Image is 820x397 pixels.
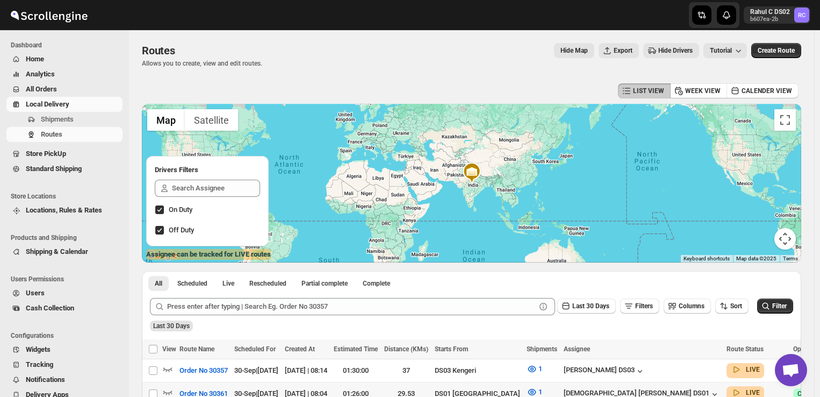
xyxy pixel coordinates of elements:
[334,365,378,376] div: 01:30:00
[155,279,162,288] span: All
[670,83,727,98] button: WEEK VIEW
[26,360,53,368] span: Tracking
[6,82,123,97] button: All Orders
[179,345,214,353] span: Route Name
[6,372,123,387] button: Notifications
[26,150,66,158] span: Store PickUp
[715,299,749,314] button: Sort
[6,342,123,357] button: Widgets
[179,365,228,376] span: Order No 30357
[177,279,207,288] span: Scheduled
[173,362,234,379] button: Order No 30357
[520,360,549,378] button: 1
[41,130,62,138] span: Routes
[6,286,123,301] button: Users
[794,8,809,23] span: Rahul C DS02
[679,302,704,310] span: Columns
[643,43,699,58] button: Hide Drivers
[746,389,760,396] b: LIVE
[384,345,428,353] span: Distance (KMs)
[11,275,124,283] span: Users Permissions
[26,85,57,93] span: All Orders
[384,365,428,376] div: 37
[710,47,732,54] span: Tutorial
[727,83,799,98] button: CALENDER VIEW
[301,279,348,288] span: Partial complete
[9,2,89,29] img: ScrollEngine
[162,345,176,353] span: View
[285,345,315,353] span: Created At
[772,302,787,310] span: Filter
[142,59,262,68] p: Allows you to create, view and edit routes.
[633,87,664,95] span: LIST VIEW
[26,304,74,312] span: Cash Collection
[435,365,520,376] div: DS03 Kengeri
[758,46,795,55] span: Create Route
[736,256,776,261] span: Map data ©2025
[11,233,124,242] span: Products and Shipping
[557,299,616,314] button: Last 30 Days
[684,255,730,263] button: Keyboard shortcuts
[774,228,796,250] button: Map camera controls
[222,279,234,288] span: Live
[26,55,44,63] span: Home
[155,165,260,175] h2: Drivers Filters
[142,44,175,57] span: Routes
[6,112,123,127] button: Shipments
[775,354,807,386] div: Open chat
[169,205,192,214] span: On Duty
[26,206,102,214] span: Locations, Rules & Rates
[172,180,260,197] input: Search Assignee
[620,299,659,314] button: Filters
[285,365,327,376] div: [DATE] | 08:14
[185,109,238,131] button: Show satellite imagery
[6,244,123,259] button: Shipping & Calendar
[527,345,557,353] span: Shipments
[26,289,45,297] span: Users
[435,345,468,353] span: Starts From
[234,345,276,353] span: Scheduled For
[564,345,590,353] span: Assignee
[614,46,632,55] span: Export
[746,366,760,373] b: LIVE
[731,364,760,375] button: LIVE
[249,279,286,288] span: Rescheduled
[751,43,801,58] button: Create Route
[560,46,588,55] span: Hide Map
[538,388,542,396] span: 1
[618,83,671,98] button: LIST VIEW
[6,357,123,372] button: Tracking
[11,192,124,201] span: Store Locations
[554,43,594,58] button: Map action label
[26,247,88,256] span: Shipping & Calendar
[26,345,51,353] span: Widgets
[6,67,123,82] button: Analytics
[742,87,792,95] span: CALENDER VIEW
[167,298,536,315] input: Press enter after typing | Search Eg. Order No 30357
[538,365,542,373] span: 1
[635,302,653,310] span: Filters
[685,87,721,95] span: WEEK VIEW
[664,299,711,314] button: Columns
[774,109,796,131] button: Toggle fullscreen view
[26,100,69,108] span: Local Delivery
[750,8,790,16] p: Rahul C DS02
[783,256,798,261] a: Terms (opens in new tab)
[26,165,82,173] span: Standard Shipping
[6,127,123,142] button: Routes
[41,115,74,123] span: Shipments
[730,302,742,310] span: Sort
[744,6,810,24] button: User menu
[658,46,693,55] span: Hide Drivers
[234,366,278,374] span: 30-Sep | [DATE]
[169,226,194,234] span: Off Duty
[153,322,190,330] span: Last 30 Days
[145,249,180,263] a: Open this area in Google Maps (opens a new window)
[26,70,55,78] span: Analytics
[564,366,645,377] button: [PERSON_NAME] DS03
[750,16,790,23] p: b607ea-2b
[572,302,609,310] span: Last 30 Days
[26,375,65,384] span: Notifications
[727,345,764,353] span: Route Status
